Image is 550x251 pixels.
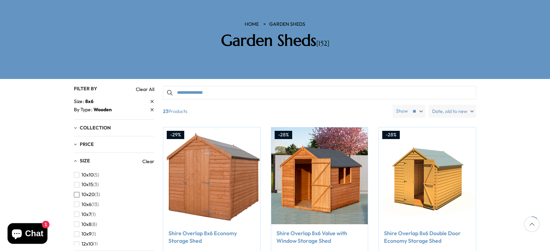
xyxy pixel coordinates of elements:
span: By Type [74,106,93,113]
span: (5) [93,172,99,178]
span: (1) [91,212,96,217]
span: 10x20 [81,192,95,197]
span: Size [80,158,90,164]
a: Garden Sheds [269,21,305,28]
span: Price [80,141,94,147]
span: Filter By [74,85,97,92]
span: Wooden [93,106,112,113]
button: 10x15 [74,180,99,190]
div: -28% [382,131,400,139]
a: Shire Overlap 8x6 Double Door Economy Storage Shed [384,229,471,245]
input: Search products [163,86,476,100]
button: 10x10 [74,170,99,180]
span: (3) [95,192,100,197]
a: Clear All [136,86,154,93]
span: 10x8 [81,221,91,227]
a: Shire Overlap 8x6 Economy Storage Shed [168,229,255,245]
span: Products [160,105,390,118]
span: (8) [91,221,97,227]
span: (1) [91,231,96,237]
span: 10x10 [81,172,93,178]
a: Clear [142,158,154,165]
span: Size [74,98,85,105]
span: (1) [93,241,98,247]
button: 12x10 [74,239,98,249]
a: HOME [245,21,259,28]
span: Date, old to new [432,105,467,118]
div: -28% [275,131,292,139]
span: (3) [93,182,99,187]
button: 10x20 [74,190,100,199]
button: 10x8 [74,219,97,229]
span: 10x7 [81,212,91,217]
div: -29% [167,131,184,139]
span: 12x10 [81,241,93,247]
b: 23 [163,105,168,118]
button: 10x6 [74,199,99,209]
span: (13) [91,202,99,207]
img: Shire Overlap 8x6 Double Door Economy Storage Shed - Best Shed [379,127,476,224]
span: [152] [316,39,329,48]
img: Shire Overlap 8x6 Economy Storage Shed - Best Shed [163,127,260,224]
span: 10x15 [81,182,93,187]
span: 10x9 [81,231,91,237]
button: 10x7 [74,209,96,219]
inbox-online-store-chat: Shopify online store chat [5,223,49,246]
label: Show [396,108,408,115]
span: Collection [80,125,111,131]
a: Shire Overlap 8x6 Value with Window Storage Shed [276,229,363,245]
span: 10x6 [81,202,91,207]
span: 8x6 [85,98,93,104]
label: Date, old to new [429,105,476,118]
button: 10x9 [74,229,96,239]
h2: Garden Sheds [177,31,373,50]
